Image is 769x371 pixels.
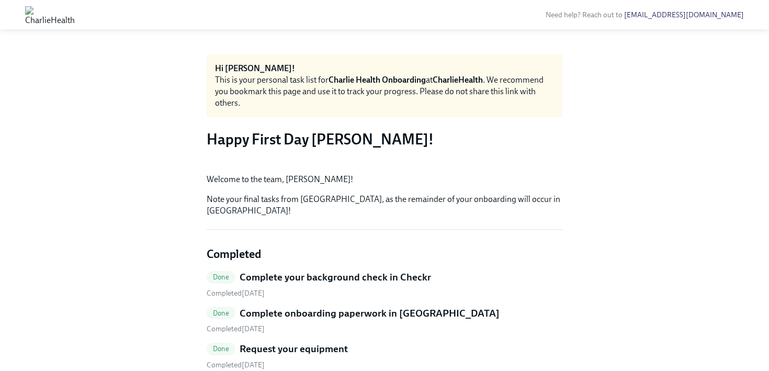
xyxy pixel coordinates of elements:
[207,309,235,317] span: Done
[207,174,562,185] p: Welcome to the team, [PERSON_NAME]!
[215,63,295,73] strong: Hi [PERSON_NAME]!
[329,75,426,85] strong: Charlie Health Onboarding
[207,130,562,149] h3: Happy First Day [PERSON_NAME]!
[207,307,562,334] a: DoneComplete onboarding paperwork in [GEOGRAPHIC_DATA] Completed[DATE]
[25,6,75,23] img: CharlieHealth
[207,194,562,217] p: Note your final tasks from [GEOGRAPHIC_DATA], as the remainder of your onboarding will occur in [...
[207,289,265,298] span: Tuesday, December 3rd 2024, 1:07 am
[240,271,431,284] h5: Complete your background check in Checkr
[207,324,265,333] span: Tuesday, December 3rd 2024, 1:07 am
[207,246,562,262] h4: Completed
[546,10,744,19] span: Need help? Reach out to
[207,361,265,369] span: Tuesday, December 3rd 2024, 1:08 am
[624,10,744,19] a: [EMAIL_ADDRESS][DOMAIN_NAME]
[207,271,562,298] a: DoneComplete your background check in Checkr Completed[DATE]
[433,75,483,85] strong: CharlieHealth
[240,307,500,320] h5: Complete onboarding paperwork in [GEOGRAPHIC_DATA]
[207,345,235,353] span: Done
[240,342,348,356] h5: Request your equipment
[207,342,562,370] a: DoneRequest your equipment Completed[DATE]
[215,74,554,109] div: This is your personal task list for at . We recommend you bookmark this page and use it to track ...
[207,273,235,281] span: Done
